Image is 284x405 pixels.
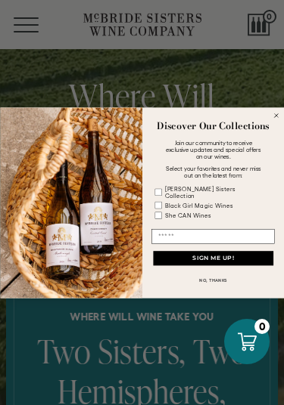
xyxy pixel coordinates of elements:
[164,202,233,209] div: Black Girl Magic Wines
[153,251,273,265] button: SIGN ME UP!
[272,111,281,120] button: Close dialog
[165,140,261,159] span: Join our community to receive exclusive updates and special offers on our wines.
[151,229,274,243] input: Email
[151,273,274,287] button: NO, THANKS
[166,165,261,178] span: Select your favorites and never miss out on the latest from:
[164,186,260,199] div: [PERSON_NAME] Sisters Collection
[164,212,211,219] div: She CAN Wines
[157,118,270,132] strong: Discover Our Collections
[254,319,270,334] div: 0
